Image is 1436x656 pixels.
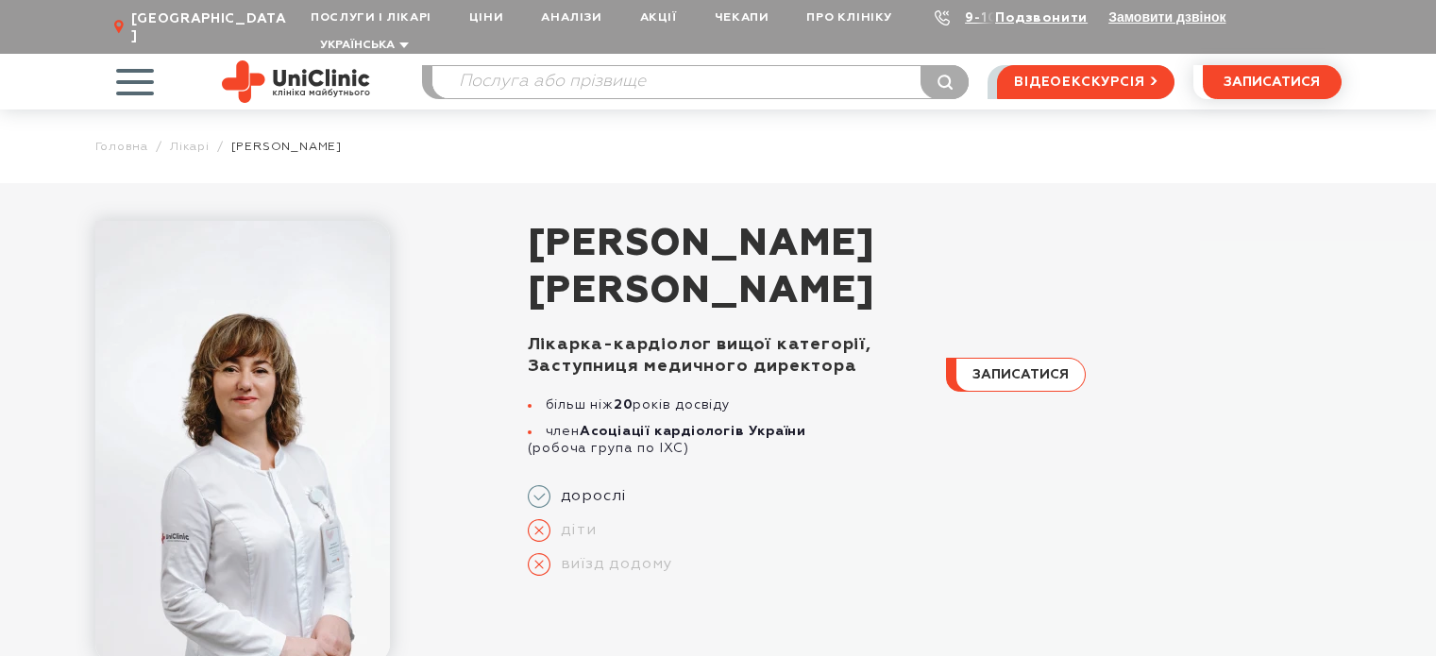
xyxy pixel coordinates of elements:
a: Подзвонити [995,11,1088,25]
h1: [PERSON_NAME] [528,221,1342,315]
li: член (робоча група по ІХС) [528,423,923,457]
a: відеоекскурсія [997,65,1174,99]
span: діти [550,521,597,540]
a: Лікарі [170,140,210,154]
span: Українська [320,40,395,51]
button: записатися [1203,65,1342,99]
img: Uniclinic [222,60,370,103]
span: виїзд додому [550,555,673,574]
button: Українська [315,39,409,53]
button: Замовити дзвінок [1108,9,1225,25]
a: Головна [95,140,149,154]
span: [PERSON_NAME] [231,140,342,154]
button: записатися [946,358,1086,392]
strong: Асоціації кардіологів України [580,425,806,438]
li: більш ніж років досвіду [528,396,923,413]
span: [GEOGRAPHIC_DATA] [131,10,292,44]
span: [PERSON_NAME] [528,221,1342,268]
input: Послуга або прізвище [432,66,969,98]
span: дорослі [550,487,628,506]
b: 20 [614,398,634,412]
div: Лікарка-кардіолог вищої категорії, Заступниця медичного директора [528,334,923,378]
span: записатися [1224,76,1320,89]
a: 9-103 [965,11,1006,25]
span: записатися [972,368,1069,381]
span: відеоекскурсія [1014,66,1144,98]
